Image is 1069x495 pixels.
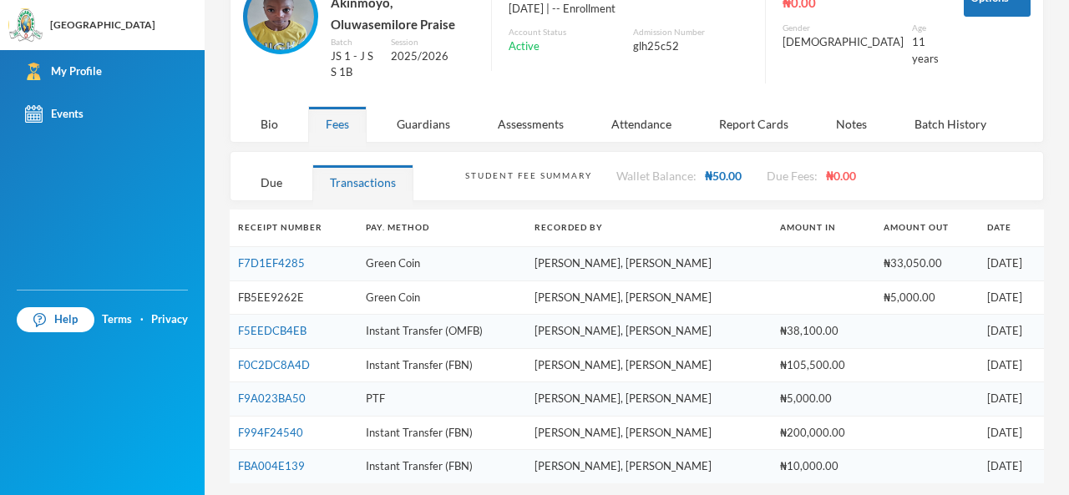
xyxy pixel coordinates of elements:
td: [PERSON_NAME], [PERSON_NAME] [526,382,771,417]
td: [DATE] [979,348,1044,382]
td: ₦38,100.00 [772,315,875,349]
div: Student Fee Summary [465,169,591,182]
td: Green Coin [357,280,526,315]
div: [DATE] | -- Enrollment [509,1,748,18]
td: [PERSON_NAME], [PERSON_NAME] [526,247,771,281]
div: My Profile [25,63,102,80]
td: [DATE] [979,315,1044,349]
td: [PERSON_NAME], [PERSON_NAME] [526,315,771,349]
td: [DATE] [979,450,1044,483]
td: Instant Transfer (FBN) [357,348,526,382]
th: Date [979,210,1044,247]
th: Pay. Method [357,210,526,247]
div: 11 years [912,34,939,67]
th: Amount In [772,210,875,247]
a: FBA004E139 [238,459,305,472]
td: Instant Transfer (FBN) [357,450,526,483]
td: ₦33,050.00 [875,247,979,281]
a: F994F24540 [238,426,303,439]
div: [GEOGRAPHIC_DATA] [50,18,155,33]
td: Instant Transfer (FBN) [357,416,526,450]
img: logo [9,9,43,43]
td: [DATE] [979,247,1044,281]
div: JS 1 - J S S 1B [331,48,378,81]
td: [DATE] [979,382,1044,417]
div: Transactions [312,164,413,200]
div: Account Status [509,26,624,38]
div: [DEMOGRAPHIC_DATA] [783,34,904,51]
td: ₦10,000.00 [772,450,875,483]
td: Green Coin [357,247,526,281]
div: Guardians [379,106,468,142]
a: Terms [102,311,132,328]
th: Amount Out [875,210,979,247]
div: Report Cards [702,106,806,142]
div: glh25c52 [633,38,748,55]
th: Receipt Number [230,210,357,247]
div: Bio [243,106,296,142]
a: F5EEDCB4EB [238,324,307,337]
td: ₦200,000.00 [772,416,875,450]
span: Wallet Balance: [616,169,697,183]
a: F0C2DC8A4D [238,358,310,371]
a: Privacy [151,311,188,328]
div: Assessments [480,106,581,142]
td: Instant Transfer (OMFB) [357,315,526,349]
div: Attendance [594,106,689,142]
div: 2025/2026 [391,48,474,65]
div: Admission Number [633,26,748,38]
div: Session [391,36,474,48]
span: Due Fees: [767,169,818,183]
td: [DATE] [979,280,1044,315]
td: [PERSON_NAME], [PERSON_NAME] [526,450,771,483]
a: F7D1EF4285 [238,256,305,270]
a: Help [17,307,94,332]
td: [DATE] [979,416,1044,450]
th: Recorded By [526,210,771,247]
div: · [140,311,144,328]
div: Batch History [897,106,1004,142]
div: Notes [818,106,884,142]
div: Batch [331,36,378,48]
td: [PERSON_NAME], [PERSON_NAME] [526,416,771,450]
td: ₦105,500.00 [772,348,875,382]
span: Active [509,38,540,55]
td: [PERSON_NAME], [PERSON_NAME] [526,348,771,382]
span: ₦0.00 [826,169,856,183]
td: ₦5,000.00 [772,382,875,417]
div: Due [243,164,300,200]
div: Fees [308,106,367,142]
a: F9A023BA50 [238,391,306,405]
div: Age [912,22,939,34]
div: Gender [783,22,904,34]
a: FB5EE9262E [238,290,304,304]
div: Events [25,105,84,123]
td: [PERSON_NAME], [PERSON_NAME] [526,280,771,315]
td: PTF [357,382,526,417]
td: ₦5,000.00 [875,280,979,315]
span: ₦50.00 [705,169,742,183]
